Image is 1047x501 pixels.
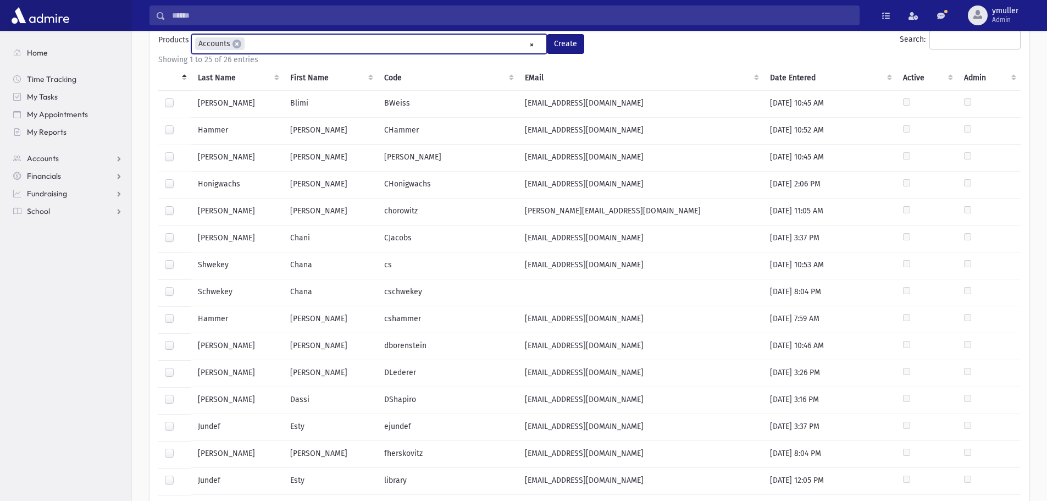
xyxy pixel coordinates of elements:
[284,279,377,306] td: Chana
[518,65,763,91] th: EMail : activate to sort column ascending
[4,88,131,106] a: My Tasks
[518,225,763,252] td: [EMAIL_ADDRESS][DOMAIN_NAME]
[27,153,59,163] span: Accounts
[378,387,519,414] td: DShapiro
[284,199,377,225] td: [PERSON_NAME]
[763,279,897,306] td: [DATE] 8:04 PM
[4,44,131,62] a: Home
[992,7,1018,15] span: ymuller
[191,145,284,172] td: [PERSON_NAME]
[27,189,67,199] span: Fundraising
[518,387,763,414] td: [EMAIL_ADDRESS][DOMAIN_NAME]
[4,150,131,167] a: Accounts
[378,333,519,360] td: dborenstein
[191,414,284,441] td: Jundef
[191,333,284,360] td: [PERSON_NAME]
[518,90,763,118] td: [EMAIL_ADDRESS][DOMAIN_NAME]
[529,38,534,51] span: Remove all items
[284,90,377,118] td: Blimi
[191,468,284,495] td: Jundef
[896,65,957,91] th: Active : activate to sort column ascending
[763,118,897,145] td: [DATE] 10:52 AM
[4,123,131,141] a: My Reports
[4,185,131,202] a: Fundraising
[518,468,763,495] td: [EMAIL_ADDRESS][DOMAIN_NAME]
[518,306,763,333] td: [EMAIL_ADDRESS][DOMAIN_NAME]
[763,387,897,414] td: [DATE] 3:16 PM
[763,360,897,387] td: [DATE] 3:26 PM
[378,118,519,145] td: CHammer
[929,30,1021,49] input: Search:
[191,199,284,225] td: [PERSON_NAME]
[284,360,377,387] td: [PERSON_NAME]
[284,65,377,91] th: First Name : activate to sort column ascending
[378,225,519,252] td: CJacobs
[900,30,1021,49] label: Search:
[763,172,897,199] td: [DATE] 2:06 PM
[191,306,284,333] td: Hammer
[763,441,897,468] td: [DATE] 8:04 PM
[378,65,519,91] th: Code : activate to sort column ascending
[378,468,519,495] td: library
[27,171,61,181] span: Financials
[4,70,131,88] a: Time Tracking
[158,34,191,49] label: Products
[284,441,377,468] td: [PERSON_NAME]
[518,199,763,225] td: [PERSON_NAME][EMAIL_ADDRESS][DOMAIN_NAME]
[378,414,519,441] td: ejundef
[763,145,897,172] td: [DATE] 10:45 AM
[27,48,48,58] span: Home
[27,109,88,119] span: My Appointments
[27,127,67,137] span: My Reports
[518,441,763,468] td: [EMAIL_ADDRESS][DOMAIN_NAME]
[4,167,131,185] a: Financials
[763,65,897,91] th: Date Entered : activate to sort column ascending
[284,468,377,495] td: Esty
[378,306,519,333] td: cshammer
[165,5,859,25] input: Search
[763,414,897,441] td: [DATE] 3:37 PM
[191,172,284,199] td: Honigwachs
[763,199,897,225] td: [DATE] 11:05 AM
[378,199,519,225] td: chorowitz
[957,65,1021,91] th: Admin : activate to sort column ascending
[992,15,1018,24] span: Admin
[378,252,519,279] td: cs
[4,106,131,123] a: My Appointments
[763,333,897,360] td: [DATE] 10:46 AM
[9,4,72,26] img: AdmirePro
[4,202,131,220] a: School
[378,145,519,172] td: [PERSON_NAME]
[518,414,763,441] td: [EMAIL_ADDRESS][DOMAIN_NAME]
[763,225,897,252] td: [DATE] 3:37 PM
[518,333,763,360] td: [EMAIL_ADDRESS][DOMAIN_NAME]
[191,118,284,145] td: Hammer
[518,145,763,172] td: [EMAIL_ADDRESS][DOMAIN_NAME]
[158,65,191,91] th: : activate to sort column descending
[158,54,1021,65] div: Showing 1 to 25 of 26 entries
[191,279,284,306] td: Schwekey
[547,34,584,54] button: Create
[763,252,897,279] td: [DATE] 10:53 AM
[191,90,284,118] td: [PERSON_NAME]
[284,414,377,441] td: Esty
[763,90,897,118] td: [DATE] 10:45 AM
[763,306,897,333] td: [DATE] 7:59 AM
[284,145,377,172] td: [PERSON_NAME]
[284,333,377,360] td: [PERSON_NAME]
[284,306,377,333] td: [PERSON_NAME]
[284,118,377,145] td: [PERSON_NAME]
[232,40,241,48] span: ×
[763,468,897,495] td: [DATE] 12:05 PM
[518,118,763,145] td: [EMAIL_ADDRESS][DOMAIN_NAME]
[191,360,284,387] td: [PERSON_NAME]
[378,279,519,306] td: cschwekey
[284,252,377,279] td: Chana
[27,92,58,102] span: My Tasks
[378,90,519,118] td: BWeiss
[518,172,763,199] td: [EMAIL_ADDRESS][DOMAIN_NAME]
[195,37,245,50] li: Accounts
[191,252,284,279] td: Shwekey
[191,441,284,468] td: [PERSON_NAME]
[378,360,519,387] td: DLederer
